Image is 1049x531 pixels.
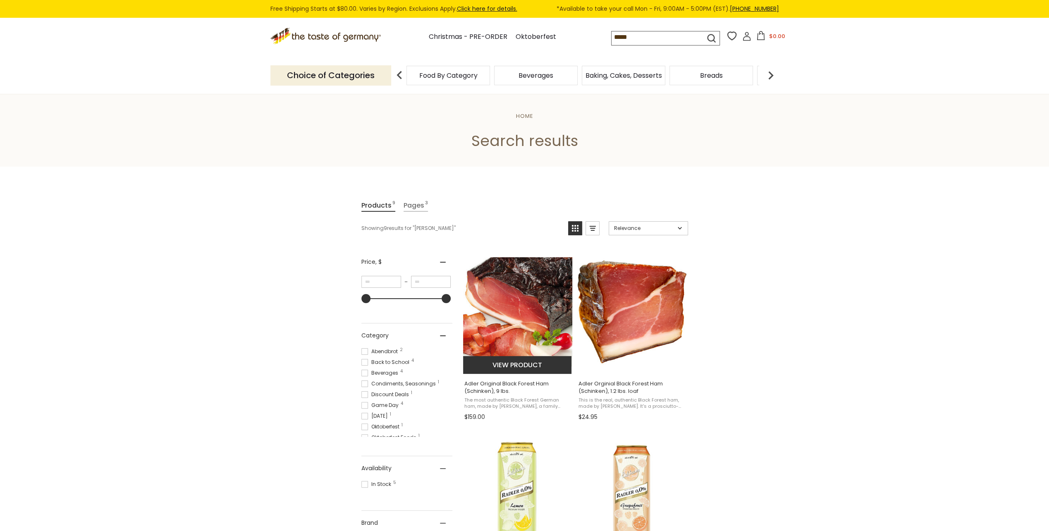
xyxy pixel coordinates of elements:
[516,112,533,120] a: Home
[401,423,403,427] span: 1
[464,413,485,421] span: $159.00
[557,4,779,14] span: *Available to take your call Mon - Fri, 9:00AM - 5:00PM (EST).
[463,250,573,423] a: Adler Original Black Forest Ham (Schinken), 9 lbs.
[384,225,387,232] b: 9
[361,359,412,366] span: Back to School
[361,481,394,488] span: In Stock
[419,72,478,79] a: Food By Category
[425,200,428,211] span: 3
[585,72,662,79] a: Baking, Cakes, Desserts
[391,67,408,84] img: previous arrow
[361,519,378,527] span: Brand
[577,250,686,423] a: Adler Orginial Black Forest Ham (Schinken), 1.2 lbs. loaf
[361,276,401,288] input: Minimum value
[270,65,391,86] p: Choice of Categories
[401,402,403,406] span: 4
[361,331,389,340] span: Category
[578,380,685,395] span: Adler Orginial Black Forest Ham (Schinken), 1.2 lbs. loaf
[730,5,779,13] a: [PHONE_NUMBER]
[519,72,553,79] a: Beverages
[700,72,723,79] a: Breads
[26,132,1023,150] h1: Search results
[400,369,403,373] span: 4
[361,348,400,355] span: Abendbrot
[404,200,428,212] a: View Pages Tab
[375,258,382,266] span: , $
[464,380,571,395] span: Adler Original Black Forest Ham (Schinken), 9 lbs.
[463,257,573,367] img: Adler Original Black Forest Ham (Schinken), 9 lbs.
[762,67,779,84] img: next arrow
[429,31,507,43] a: Christmas - PRE-ORDER
[361,391,411,398] span: Discount Deals
[463,356,572,374] button: View product
[390,412,391,416] span: 1
[361,200,395,212] a: View Products Tab
[516,31,556,43] a: Oktoberfest
[457,5,517,13] a: Click here for details.
[411,359,414,363] span: 4
[400,348,403,352] span: 2
[392,200,395,211] span: 9
[609,221,688,235] a: Sort options
[418,434,420,438] span: 1
[578,413,597,421] span: $24.95
[361,369,401,377] span: Beverages
[361,221,562,235] div: Showing results for " "
[568,221,582,235] a: View grid mode
[585,221,600,235] a: View list mode
[614,225,675,232] span: Relevance
[361,434,419,441] span: Oktoberfest Foods
[270,4,779,14] div: Free Shipping Starts at $80.00. Varies by Region. Exclusions Apply.
[411,276,451,288] input: Maximum value
[438,380,439,384] span: 1
[578,397,685,410] span: This is the real, authentic Black Forest ham, made by [PERSON_NAME]. It's a prosciutto-type smoke...
[393,481,396,485] span: 5
[401,278,411,286] span: –
[361,402,401,409] span: Game Day
[769,32,785,40] span: $0.00
[361,423,402,431] span: Oktoberfest
[753,31,788,43] button: $0.00
[361,258,382,266] span: Price
[361,380,438,387] span: Condiments, Seasonings
[361,412,390,420] span: [DATE]
[361,464,392,473] span: Availability
[411,391,412,395] span: 1
[464,397,571,410] span: The most authentic Black Forest German ham, made by [PERSON_NAME], a family owned company located...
